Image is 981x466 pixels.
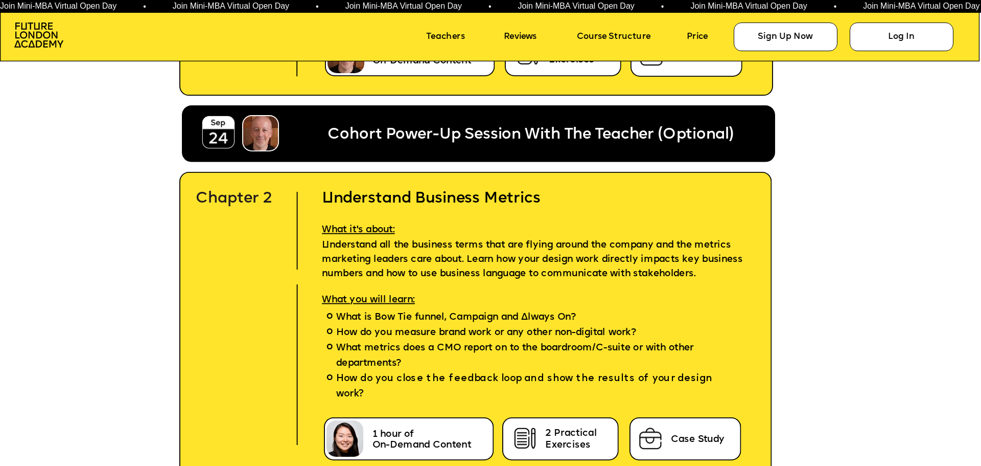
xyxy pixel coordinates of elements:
span: What metrics does a CMO report on to the boardroom/C-suite or with other departments? [336,341,741,371]
span: • [316,3,319,11]
span: What is Bow Tie funnel, Campaign and Always On? [336,310,576,325]
span: • [143,3,146,11]
img: image-75ee59ac-5515-4aba-aadc-0d7dfe35305c.png [636,425,665,452]
span: How do you close the feedback loop and show the results of your design work? [336,374,716,398]
a: Price [687,28,725,47]
span: 2 Practical Exercises [545,429,600,449]
a: Teachers [426,28,488,47]
span: Cohort Power-Up Session With The Teacher (Optional) [328,127,733,142]
span: • [661,3,664,11]
span: Understand all the business terms that are flying around the company and the metrics marketing le... [322,241,745,278]
span: How do you measure brand work or any other non-digital work? [336,325,636,341]
img: image-18956b4c-1360-46b4-bafe-d711b826ae50.png [200,114,237,150]
a: Reviews [504,28,556,47]
span: Case Study [671,435,725,444]
span: 1 hour of On-Demand Content [372,430,471,450]
span: • [488,3,491,11]
h2: Understand Business Metrics [308,170,770,208]
span: What it's about: [322,226,395,234]
span: • [833,3,836,11]
a: Course Structure [577,28,678,47]
p: Included in the chapter: [308,402,770,441]
span: Chapter 2 [196,191,272,206]
img: image-aac980e9-41de-4c2d-a048-f29dd30a0068.png [14,23,63,48]
img: image-cb722855-f231-420d-ba86-ef8a9b8709e7.png [510,425,539,453]
span: What you will learn: [322,295,415,304]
